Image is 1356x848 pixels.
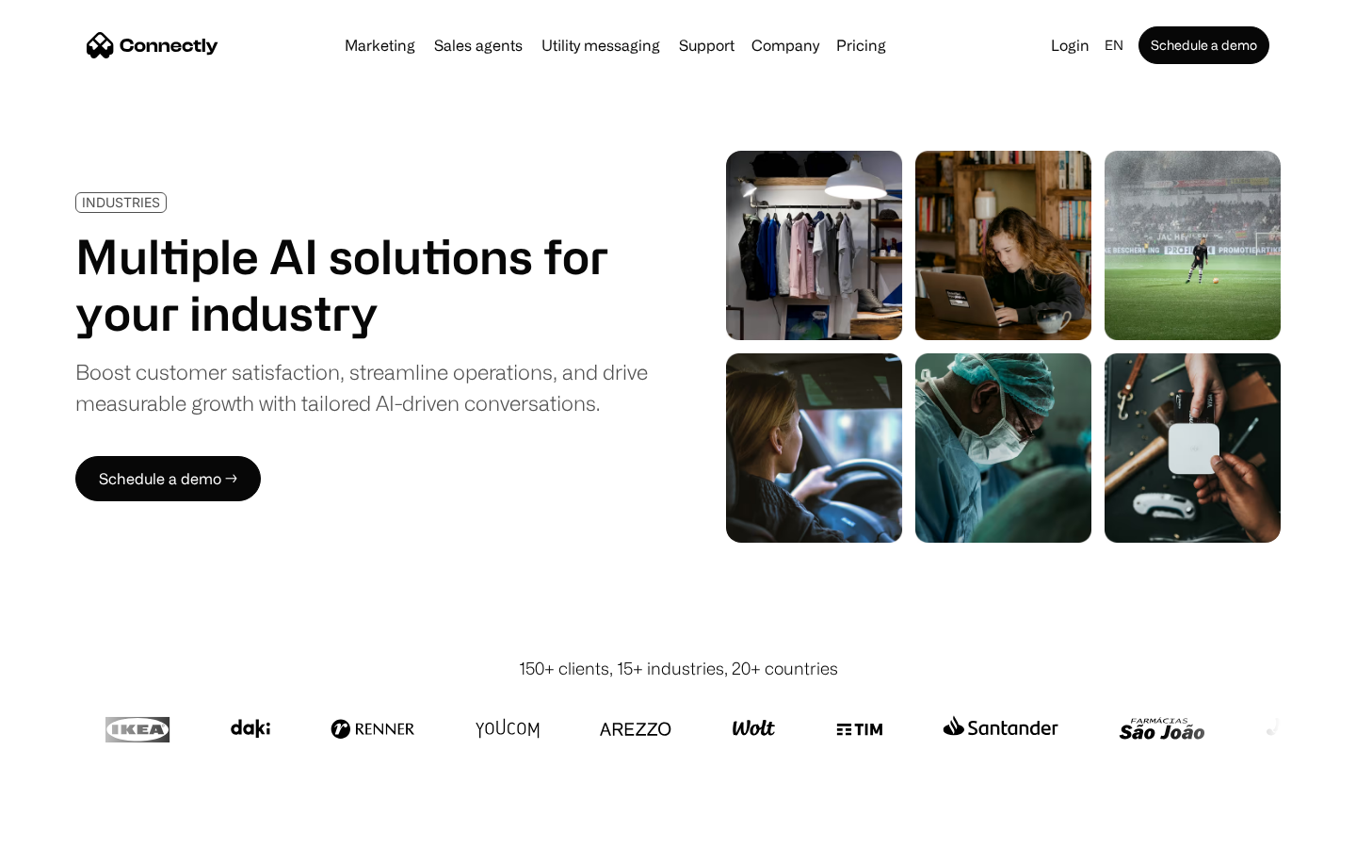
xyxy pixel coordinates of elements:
a: Pricing [829,38,894,53]
div: INDUSTRIES [82,195,160,209]
a: Schedule a demo → [75,456,261,501]
div: en [1105,32,1123,58]
div: Company [751,32,819,58]
a: Support [671,38,742,53]
aside: Language selected: English [19,813,113,841]
a: Sales agents [427,38,530,53]
ul: Language list [38,815,113,841]
a: Login [1043,32,1097,58]
a: Schedule a demo [1138,26,1269,64]
a: Marketing [337,38,423,53]
a: Utility messaging [534,38,668,53]
div: 150+ clients, 15+ industries, 20+ countries [519,656,838,681]
div: Boost customer satisfaction, streamline operations, and drive measurable growth with tailored AI-... [75,356,648,418]
h1: Multiple AI solutions for your industry [75,228,648,341]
